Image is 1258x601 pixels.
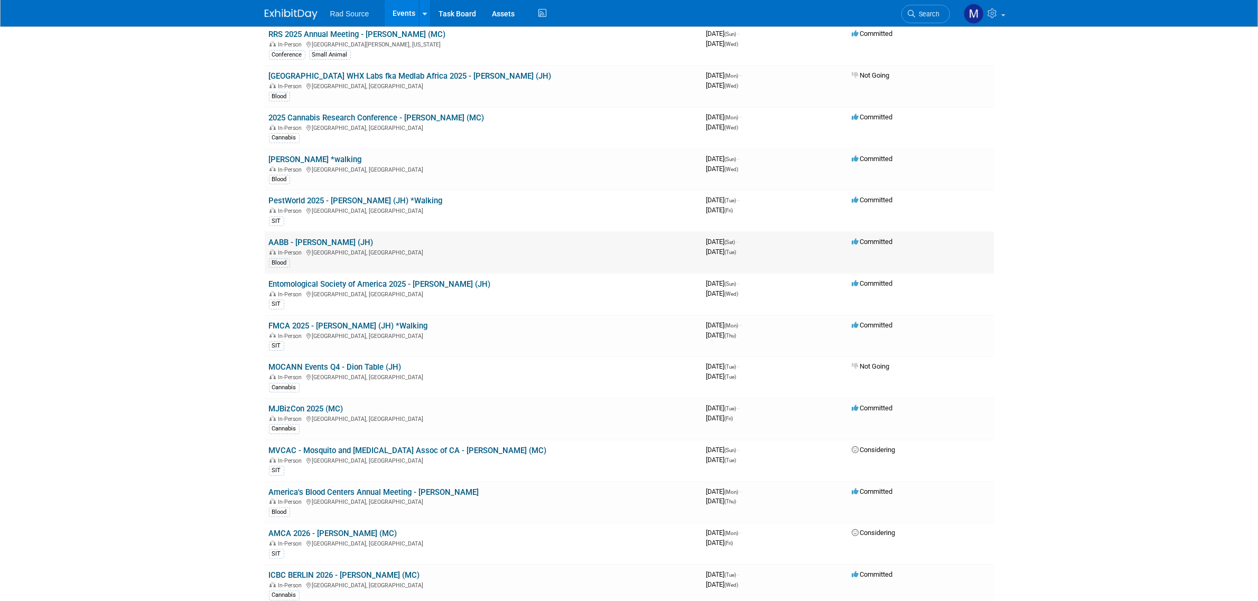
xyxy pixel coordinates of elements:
[269,508,290,517] div: Blood
[706,71,742,79] span: [DATE]
[706,362,740,370] span: [DATE]
[269,40,698,48] div: [GEOGRAPHIC_DATA][PERSON_NAME], [US_STATE]
[725,156,737,162] span: (Sun)
[269,539,698,547] div: [GEOGRAPHIC_DATA], [GEOGRAPHIC_DATA]
[269,374,276,379] img: In-Person Event
[725,41,739,47] span: (Wed)
[916,10,940,18] span: Search
[269,333,276,338] img: In-Person Event
[269,258,290,268] div: Blood
[309,50,351,60] div: Small Animal
[269,582,276,587] img: In-Person Event
[901,5,950,23] a: Search
[738,30,740,37] span: -
[269,372,698,381] div: [GEOGRAPHIC_DATA], [GEOGRAPHIC_DATA]
[278,333,305,340] span: In-Person
[725,333,737,339] span: (Thu)
[269,208,276,213] img: In-Person Event
[706,446,740,454] span: [DATE]
[269,416,276,421] img: In-Person Event
[706,165,739,173] span: [DATE]
[706,497,737,505] span: [DATE]
[852,487,893,495] span: Committed
[706,321,742,329] span: [DATE]
[269,81,698,90] div: [GEOGRAPHIC_DATA], [GEOGRAPHIC_DATA]
[278,374,305,381] span: In-Person
[725,166,739,172] span: (Wed)
[269,446,547,455] a: MVCAC - Mosquito and [MEDICAL_DATA] Assoc of CA - [PERSON_NAME] (MC)
[278,249,305,256] span: In-Person
[269,414,698,422] div: [GEOGRAPHIC_DATA], [GEOGRAPHIC_DATA]
[269,248,698,256] div: [GEOGRAPHIC_DATA], [GEOGRAPHIC_DATA]
[738,279,740,287] span: -
[725,239,735,245] span: (Sat)
[706,414,733,422] span: [DATE]
[269,383,300,392] div: Cannabis
[852,279,893,287] span: Committed
[725,83,739,89] span: (Wed)
[269,133,300,143] div: Cannabis
[269,30,446,39] a: RRS 2025 Annual Meeting - [PERSON_NAME] (MC)
[269,83,276,88] img: In-Person Event
[706,456,737,464] span: [DATE]
[278,416,305,422] span: In-Person
[725,447,737,453] span: (Sun)
[725,323,739,328] span: (Mon)
[725,364,737,370] span: (Tue)
[740,113,742,121] span: -
[269,487,479,497] a: America's Blood Centers Annual Meeting - [PERSON_NAME]
[269,549,284,559] div: SIT
[706,123,739,131] span: [DATE]
[706,404,740,412] span: [DATE]
[852,570,893,578] span: Committed
[706,40,739,48] span: [DATE]
[725,530,739,536] span: (Mon)
[269,404,343,414] a: MJBizCon 2025 (MC)
[269,92,290,101] div: Blood
[738,570,740,578] span: -
[269,289,698,298] div: [GEOGRAPHIC_DATA], [GEOGRAPHIC_DATA]
[725,540,733,546] span: (Fri)
[278,499,305,505] span: In-Person
[269,497,698,505] div: [GEOGRAPHIC_DATA], [GEOGRAPHIC_DATA]
[852,30,893,37] span: Committed
[852,155,893,163] span: Committed
[852,529,896,537] span: Considering
[725,499,737,504] span: (Thu)
[725,115,739,120] span: (Mon)
[725,198,737,203] span: (Tue)
[725,582,739,588] span: (Wed)
[278,457,305,464] span: In-Person
[269,457,276,463] img: In-Person Event
[269,570,420,580] a: ICBC BERLIN 2026 - [PERSON_NAME] (MC)
[278,83,305,90] span: In-Person
[725,572,737,578] span: (Tue)
[738,362,740,370] span: -
[269,196,443,205] a: PestWorld 2025 - [PERSON_NAME] (JH) *Walking
[852,238,893,246] span: Committed
[269,155,362,164] a: [PERSON_NAME] *walking
[269,41,276,46] img: In-Person Event
[269,50,305,60] div: Conference
[706,113,742,121] span: [DATE]
[706,238,739,246] span: [DATE]
[725,281,737,287] span: (Sun)
[269,466,284,475] div: SIT
[740,529,742,537] span: -
[269,125,276,130] img: In-Person Event
[706,155,740,163] span: [DATE]
[738,155,740,163] span: -
[725,208,733,213] span: (Fri)
[269,580,698,589] div: [GEOGRAPHIC_DATA], [GEOGRAPHIC_DATA]
[269,217,284,226] div: SIT
[269,299,284,309] div: SIT
[725,73,739,79] span: (Mon)
[706,487,742,495] span: [DATE]
[269,165,698,173] div: [GEOGRAPHIC_DATA], [GEOGRAPHIC_DATA]
[725,406,737,411] span: (Tue)
[706,30,740,37] span: [DATE]
[725,249,737,255] span: (Tue)
[269,540,276,546] img: In-Person Event
[269,362,402,372] a: MOCANN Events Q4 - Dion Table (JH)
[269,166,276,172] img: In-Person Event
